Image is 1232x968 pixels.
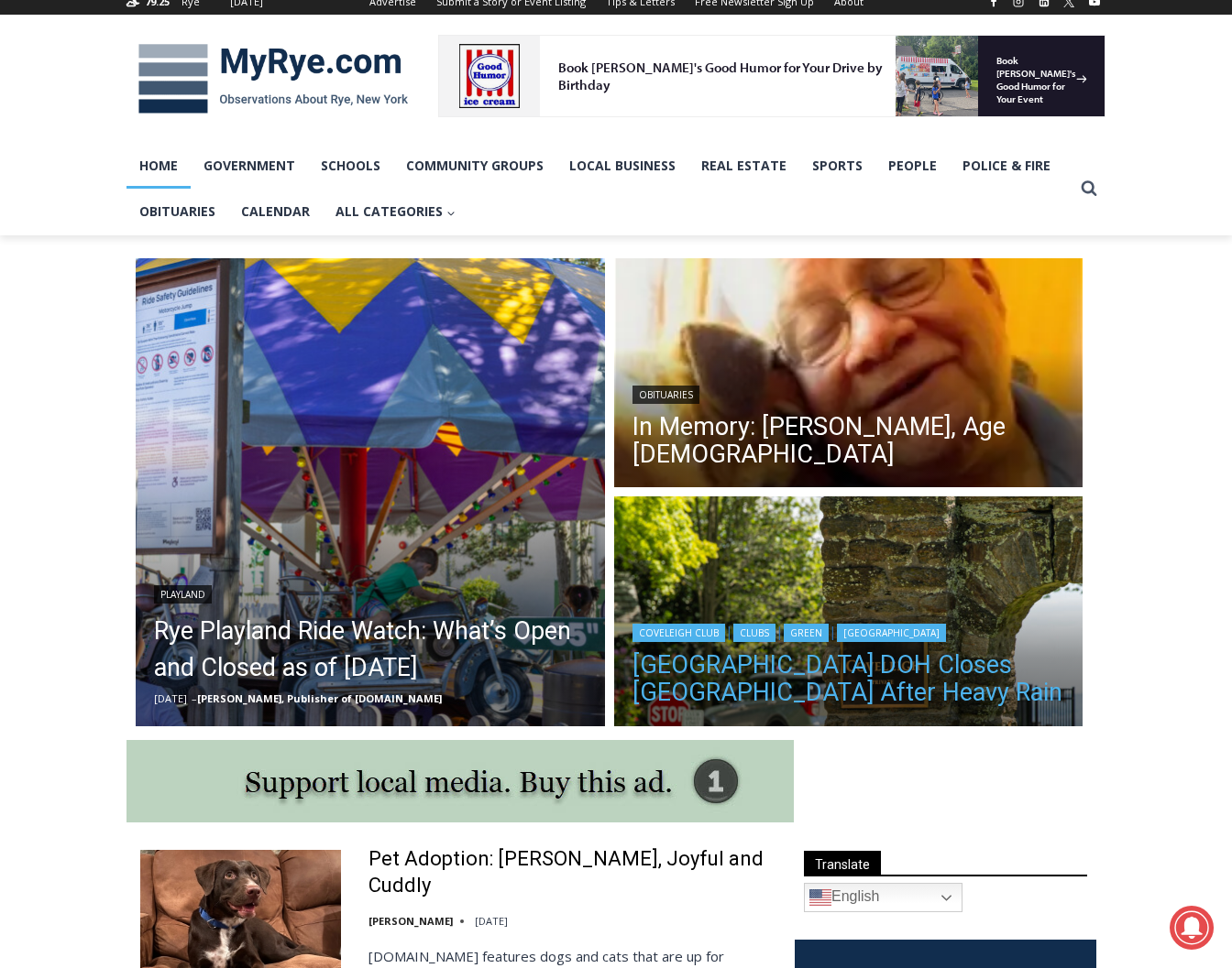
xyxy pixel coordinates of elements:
[614,496,1083,731] img: (PHOTO: Coveleigh Club, at 459 Stuyvesant Avenue in Rye. Credit: Justin Gray.)
[475,914,508,928] time: [DATE]
[632,386,699,404] a: Obituaries
[556,143,688,189] a: Local Business
[950,143,1063,189] a: Police & Fire
[393,143,556,189] a: Community Groups
[463,1,866,178] div: "At the 10am stand-up meeting, each intern gets a chance to take [PERSON_NAME] and the other inte...
[799,143,875,189] a: Sports
[126,143,1072,235] nav: Primary Navigation
[837,624,946,642] a: [GEOGRAPHIC_DATA]
[197,691,442,705] a: [PERSON_NAME], Publisher of [DOMAIN_NAME]
[784,624,829,642] a: Green
[804,851,881,876] span: Translate
[804,883,962,912] a: English
[444,1,554,83] img: s_800_d653096d-cda9-4b24-94f4-9ae0c7afa054.jpeg
[126,189,228,234] a: Obituaries
[1,184,184,228] a: Open Tues. - Sun. [PHONE_NUMBER]
[191,143,308,189] a: Government
[479,182,850,223] span: Intern @ [DOMAIN_NAME]
[308,143,393,189] a: Schools
[733,624,775,642] a: Clubs
[136,258,605,727] img: (PHOTO: The Motorcycle Jump ride in the Kiddyland section of Rye Playland. File photo 2024. Credi...
[614,258,1083,493] img: Obituary - Patrick Albert Auriemma
[614,258,1083,493] a: Read More In Memory: Patrick A. Auriemma Jr., Age 70
[228,189,323,234] a: Calendar
[441,178,888,228] a: Intern @ [DOMAIN_NAME]
[192,691,197,705] span: –
[189,114,269,219] div: "the precise, almost orchestrated movements of cutting and assembling sushi and [PERSON_NAME] mak...
[126,740,794,822] img: support local media, buy this ad
[1072,172,1105,205] button: View Search Form
[136,258,605,727] a: Read More Rye Playland Ride Watch: What’s Open and Closed as of Thursday, August 14, 2025
[5,189,180,258] span: Open Tues. - Sun. [PHONE_NUMBER]
[688,143,799,189] a: Real Estate
[632,620,1065,642] div: | | |
[544,5,662,83] a: Book [PERSON_NAME]'s Good Humor for Your Event
[126,143,191,189] a: Home
[632,651,1065,706] a: [GEOGRAPHIC_DATA] DOH Closes [GEOGRAPHIC_DATA] After Heavy Rain
[154,613,587,686] a: Rye Playland Ride Watch: What’s Open and Closed as of [DATE]
[120,24,453,59] div: Book [PERSON_NAME]'s Good Humor for Your Drive by Birthday
[323,189,468,234] button: Child menu of All Categories
[368,914,453,928] a: [PERSON_NAME]
[126,31,420,126] img: MyRye.com
[558,19,638,71] h4: Book [PERSON_NAME]'s Good Humor for Your Event
[154,691,187,705] time: [DATE]
[614,496,1083,731] a: Read More Westchester County DOH Closes Coveleigh Club Beach After Heavy Rain
[632,413,1065,468] a: In Memory: [PERSON_NAME], Age [DEMOGRAPHIC_DATA]
[632,624,725,642] a: Coveleigh Club
[875,143,950,189] a: People
[809,886,831,908] img: en
[368,846,771,898] a: Pet Adoption: [PERSON_NAME], Joyful and Cuddly
[154,585,212,604] a: Playland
